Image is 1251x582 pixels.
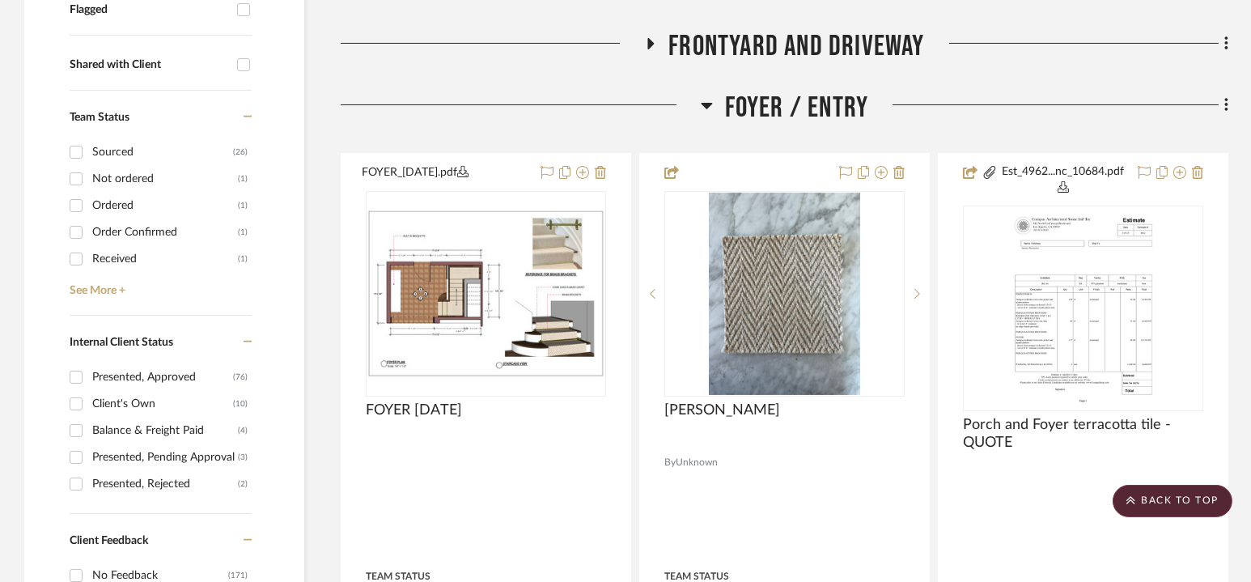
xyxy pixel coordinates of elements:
div: Sourced [92,139,233,165]
div: (3) [238,444,248,470]
div: Received [92,246,238,272]
div: (1) [238,166,248,192]
span: Unknown [676,455,718,470]
div: Shared with Client [70,58,229,72]
div: Client's Own [92,391,233,417]
span: By [664,455,676,470]
div: 0 [367,192,605,396]
div: (1) [238,219,248,245]
div: (2) [238,471,248,497]
img: Porch and Foyer terracotta tile - QUOTE [1005,207,1161,410]
div: Ordered [92,193,238,219]
div: (1) [238,246,248,272]
div: (10) [233,391,248,417]
span: Team Status [70,112,129,123]
div: (76) [233,364,248,390]
span: Internal Client Status [70,337,173,348]
scroll-to-top-button: BACK TO TOP [1113,485,1232,517]
div: Order Confirmed [92,219,238,245]
span: Foyer / Entry [725,91,869,125]
button: FOYER_[DATE].pdf [362,164,531,183]
div: Not ordered [92,166,238,192]
div: Presented, Rejected [92,471,238,497]
div: Presented, Approved [92,364,233,390]
div: (1) [238,193,248,219]
a: See More + [66,272,252,298]
span: FOYER [DATE] [366,401,462,419]
span: Client Feedback [70,535,148,546]
div: (4) [238,418,248,444]
span: Frontyard and Driveway [668,29,924,64]
img: GWEN LINEN [709,193,861,395]
div: Balance & Freight Paid [92,418,238,444]
span: Porch and Foyer terracotta tile - QUOTE [963,416,1203,452]
div: 0 [665,192,904,396]
img: FOYER 9.24.25 [367,210,604,377]
div: (26) [233,139,248,165]
div: Presented, Pending Approval [92,444,238,470]
button: Est_4962...nc_10684.pdf [998,164,1128,198]
div: Flagged [70,3,229,17]
span: [PERSON_NAME] [664,401,780,419]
